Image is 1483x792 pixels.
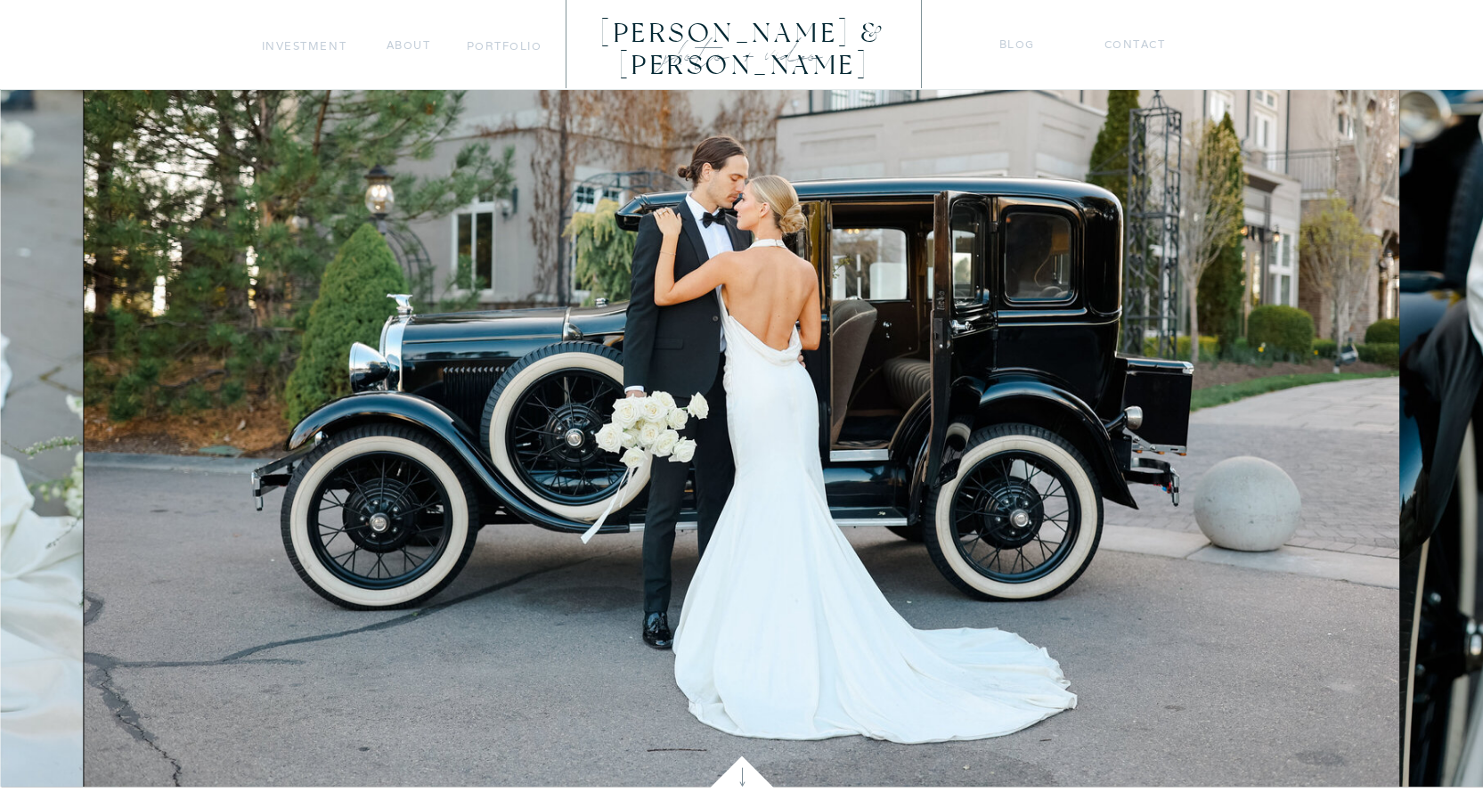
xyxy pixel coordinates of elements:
[262,37,347,55] a: Investment
[999,35,1035,53] a: blog
[467,37,542,55] a: portfolio
[387,36,431,54] a: about
[570,18,919,49] a: [PERSON_NAME] & [PERSON_NAME]
[1104,35,1168,53] a: Contact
